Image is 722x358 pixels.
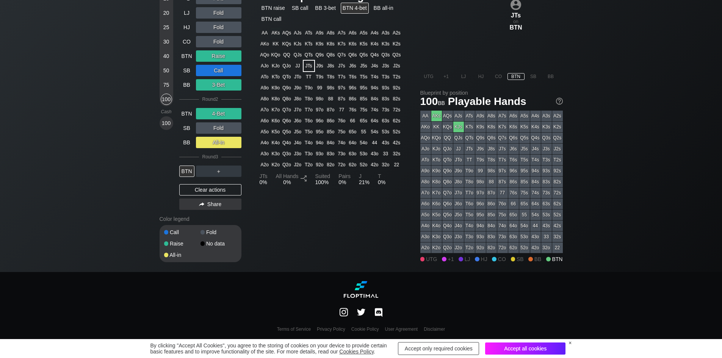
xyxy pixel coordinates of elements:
[304,127,314,137] div: T5o
[315,94,325,104] div: 98o
[271,61,281,71] div: KJo
[161,36,172,47] div: 30
[196,137,241,148] div: All-in
[199,202,204,206] img: share.864f2f62.svg
[420,73,437,80] div: UTG
[315,149,325,159] div: 93o
[381,61,391,71] div: J3s
[348,61,358,71] div: J6s
[381,72,391,82] div: T3s
[453,144,464,154] div: JJ
[519,155,530,165] div: T5s
[326,83,336,93] div: 98s
[282,39,292,49] div: KQs
[357,308,365,316] img: LSE2INuPwJBwkuuOCCAC64JLhW+QMX4Z7QUmW1PwAAAABJRU5ErkJggg==
[202,154,218,159] div: Round 3
[519,144,530,154] div: J5s
[497,111,508,121] div: A7s
[359,105,369,115] div: 75s
[424,327,445,332] a: Disclaimer
[260,105,270,115] div: A7o
[381,138,391,148] div: 43s
[304,105,314,115] div: T7o
[196,108,241,119] div: 4-Bet
[326,28,336,38] div: A8s
[348,149,358,159] div: 63o
[282,28,292,38] div: AQs
[326,127,336,137] div: 85o
[370,28,380,38] div: A4s
[282,105,292,115] div: Q7o
[507,73,525,80] div: BTN
[179,108,194,119] div: BTN
[541,144,552,154] div: J3s
[370,116,380,126] div: 64s
[552,133,563,143] div: Q2s
[161,94,172,105] div: 100
[339,349,374,355] a: Cookies Policy
[271,39,281,49] div: KK
[200,241,237,246] div: No data
[161,7,172,19] div: 20
[337,39,347,49] div: K7s
[260,72,270,82] div: ATo
[486,111,497,121] div: A8s
[179,36,194,47] div: CO
[202,97,218,102] div: Round 2
[392,127,402,137] div: 52s
[277,327,311,332] a: Terms of Service
[555,97,564,105] img: help.32db89a4.svg
[260,149,270,159] div: A3o
[164,241,200,246] div: Raise
[519,122,530,132] div: K5s
[381,116,391,126] div: 63s
[370,105,380,115] div: 74s
[381,105,391,115] div: 73s
[196,36,241,47] div: Fold
[442,122,453,132] div: KQs
[497,155,508,165] div: T7s
[304,50,314,60] div: QTs
[260,94,270,104] div: A8o
[541,122,552,132] div: K3s
[304,159,314,170] div: T2o
[161,65,172,76] div: 50
[260,39,270,49] div: AKo
[431,133,442,143] div: KQo
[442,133,453,143] div: QQ
[442,144,453,154] div: QJo
[485,342,565,355] div: Accept all cookies
[508,133,519,143] div: Q6s
[348,72,358,82] div: T6s
[317,327,345,332] a: Privacy Policy
[431,122,442,132] div: KK
[282,61,292,71] div: QJo
[271,50,281,60] div: KQo
[271,138,281,148] div: K4o
[552,144,563,154] div: J2s
[271,83,281,93] div: K9o
[293,83,303,93] div: J9o
[431,111,442,121] div: AKs
[486,122,497,132] div: K8s
[304,61,314,71] div: JTs
[453,111,464,121] div: AJs
[282,127,292,137] div: Q5o
[490,73,507,80] div: CO
[161,22,172,33] div: 25
[464,144,475,154] div: JTs
[530,155,541,165] div: T4s
[282,138,292,148] div: Q4o
[438,73,455,80] div: +1
[282,50,292,60] div: QQ
[271,72,281,82] div: KTo
[359,116,369,126] div: 65s
[385,327,418,332] a: User Agreement
[351,327,379,332] a: Cookie Policy
[290,3,310,14] div: SB call
[337,149,347,159] div: 73o
[282,159,292,170] div: Q2o
[315,159,325,170] div: 92o
[508,122,519,132] div: K6s
[359,50,369,60] div: Q5s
